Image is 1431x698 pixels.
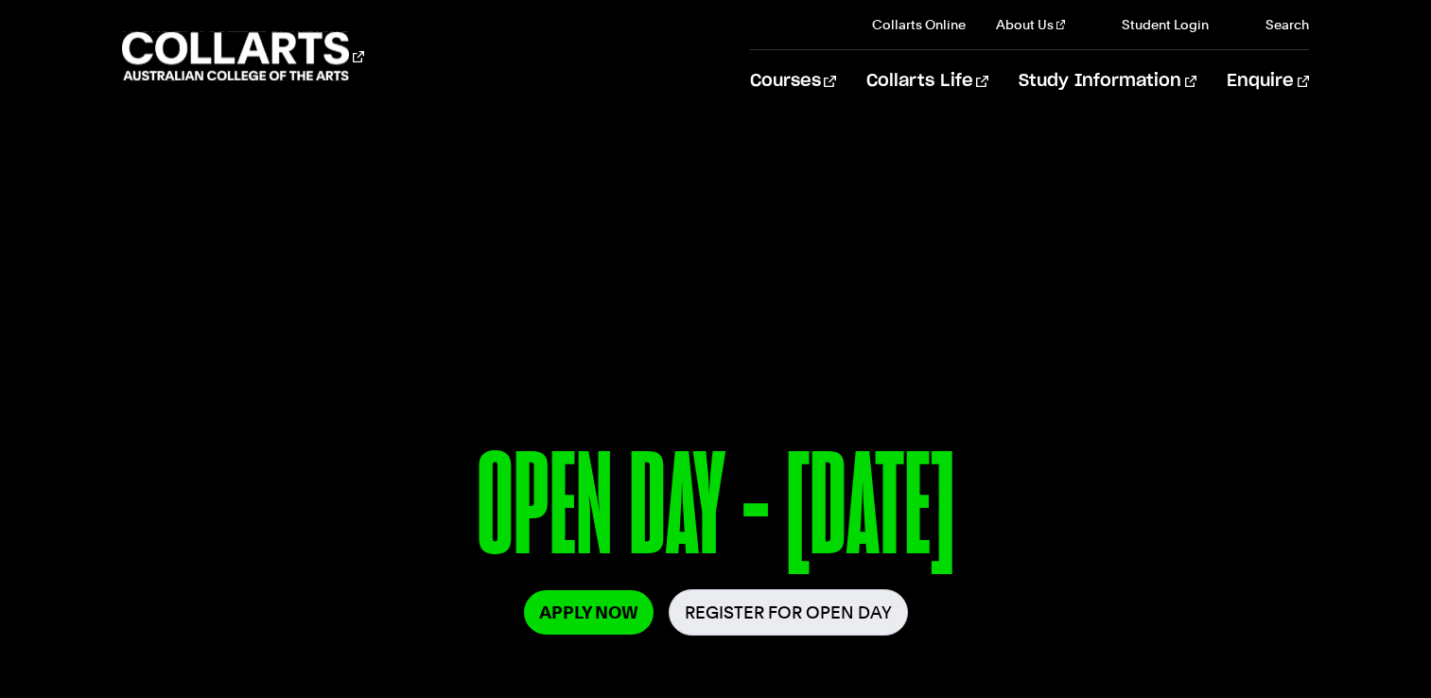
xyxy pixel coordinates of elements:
[122,29,364,83] div: Go to homepage
[750,50,836,113] a: Courses
[1095,15,1209,34] a: Student Login
[1227,50,1309,113] a: Enquire
[872,15,966,34] a: Collarts Online
[669,589,908,636] a: Register for Open Day
[156,433,1275,589] p: OPEN DAY - [DATE]
[996,15,1066,34] a: About Us
[1019,50,1196,113] a: Study Information
[866,50,988,113] a: Collarts Life
[1239,15,1309,34] a: Search
[524,590,654,635] a: Apply Now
